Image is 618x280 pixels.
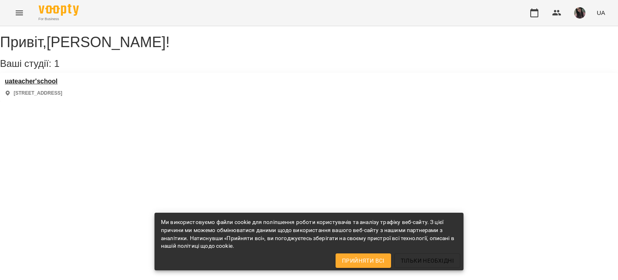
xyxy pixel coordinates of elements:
span: 1 [54,58,59,69]
a: uateacher'school [5,78,62,85]
span: For Business [39,17,79,22]
button: Menu [10,3,29,23]
span: UA [597,8,605,17]
p: [STREET_ADDRESS] [14,90,62,97]
img: Voopty Logo [39,4,79,16]
img: 56914cf74e87d0f48a8d1ea6ffe70007.jpg [574,7,585,19]
button: UA [593,5,608,20]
